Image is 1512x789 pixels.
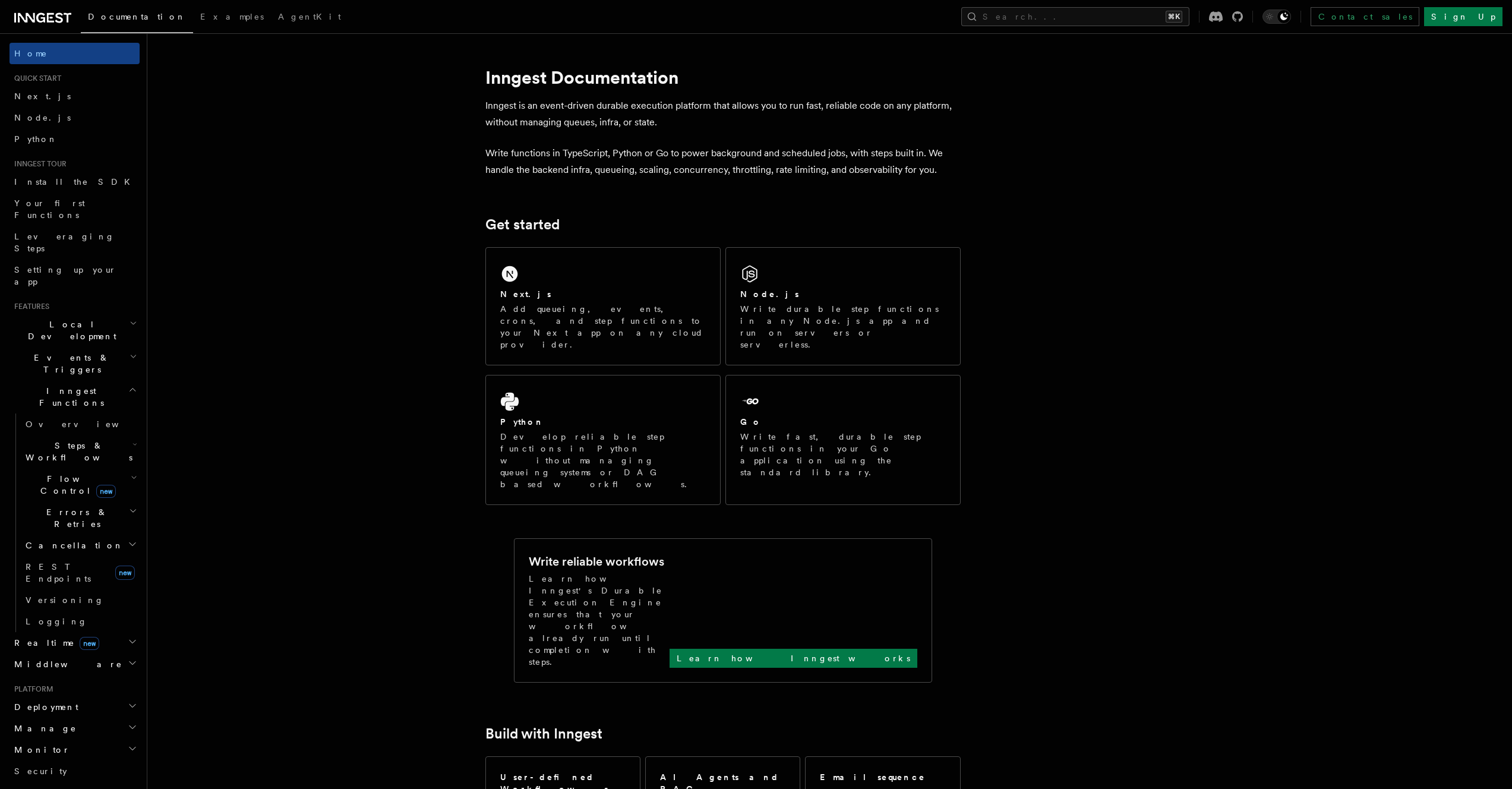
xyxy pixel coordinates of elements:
a: Python [10,128,140,150]
span: Home [14,48,48,59]
kbd: ⌘K [1166,11,1182,23]
div: Inngest Functions [10,414,140,632]
span: Versioning [26,595,104,605]
span: AgentKit [278,12,341,21]
button: Manage [10,718,140,739]
a: Home [10,43,140,64]
span: Inngest Functions [10,385,128,409]
p: Inngest is an event-driven durable execution platform that allows you to run fast, reliable code ... [485,97,961,131]
h2: Node.js [740,288,799,300]
span: Monitor [10,744,70,756]
a: Build with Inngest [485,725,602,742]
p: Learn how Inngest's Durable Execution Engine ensures that your workflow already run until complet... [529,573,670,668]
a: Next.js [10,86,140,107]
a: Setting up your app [10,259,140,292]
span: Install the SDK [14,177,137,187]
p: Write fast, durable step functions in your Go application using the standard library. [740,431,946,478]
button: Errors & Retries [21,501,140,535]
span: Features [10,302,49,311]
a: Logging [21,611,140,632]
span: Steps & Workflows [21,440,132,463]
span: new [96,485,116,498]
span: Documentation [88,12,186,21]
h2: Python [500,416,544,428]
a: Overview [21,414,140,435]
a: PythonDevelop reliable step functions in Python without managing queueing systems or DAG based wo... [485,375,721,505]
a: Node.js [10,107,140,128]
h2: Write reliable workflows [529,553,664,570]
a: Your first Functions [10,192,140,226]
span: REST Endpoints [26,562,91,583]
a: Node.jsWrite durable step functions in any Node.js app and run on servers or serverless. [725,247,961,365]
button: Toggle dark mode [1262,10,1291,24]
button: Inngest Functions [10,380,140,414]
h2: Email sequence [820,771,926,783]
span: new [115,566,135,580]
h1: Inngest Documentation [485,67,961,88]
button: Local Development [10,314,140,347]
span: Deployment [10,701,78,713]
button: Flow Controlnew [21,468,140,501]
p: Write durable step functions in any Node.js app and run on servers or serverless. [740,303,946,351]
span: Middleware [10,658,122,670]
span: Logging [26,617,87,626]
button: Cancellation [21,535,140,556]
span: Inngest tour [10,159,67,169]
span: Events & Triggers [10,352,130,375]
a: Get started [485,216,560,233]
a: Sign Up [1424,7,1502,26]
span: Your first Functions [14,198,85,220]
button: Realtimenew [10,632,140,654]
h2: Next.js [500,288,551,300]
a: Contact sales [1311,7,1419,26]
span: Realtime [10,637,99,649]
span: Errors & Retries [21,506,129,530]
button: Events & Triggers [10,347,140,380]
a: Examples [193,4,271,32]
span: Node.js [14,113,71,122]
span: Security [14,766,67,776]
span: new [80,637,99,650]
span: Cancellation [21,539,124,551]
button: Monitor [10,739,140,760]
h2: Go [740,416,762,428]
a: Learn how Inngest works [670,649,917,668]
a: Leveraging Steps [10,226,140,259]
a: GoWrite fast, durable step functions in your Go application using the standard library. [725,375,961,505]
button: Steps & Workflows [21,435,140,468]
a: Install the SDK [10,171,140,192]
span: Platform [10,684,53,694]
span: Overview [26,419,148,429]
p: Write functions in TypeScript, Python or Go to power background and scheduled jobs, with steps bu... [485,145,961,178]
span: Examples [200,12,264,21]
span: Manage [10,722,77,734]
a: REST Endpointsnew [21,556,140,589]
span: Leveraging Steps [14,232,115,253]
a: Documentation [81,4,193,33]
p: Learn how Inngest works [677,652,910,664]
a: Security [10,760,140,782]
span: Next.js [14,91,71,101]
span: Local Development [10,318,130,342]
button: Middleware [10,654,140,675]
span: Python [14,134,58,144]
span: Quick start [10,74,61,83]
a: Next.jsAdd queueing, events, crons, and step functions to your Next app on any cloud provider. [485,247,721,365]
button: Deployment [10,696,140,718]
p: Develop reliable step functions in Python without managing queueing systems or DAG based workflows. [500,431,706,490]
span: Flow Control [21,473,131,497]
span: Setting up your app [14,265,116,286]
p: Add queueing, events, crons, and step functions to your Next app on any cloud provider. [500,303,706,351]
a: AgentKit [271,4,348,32]
button: Search...⌘K [961,7,1189,26]
a: Versioning [21,589,140,611]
